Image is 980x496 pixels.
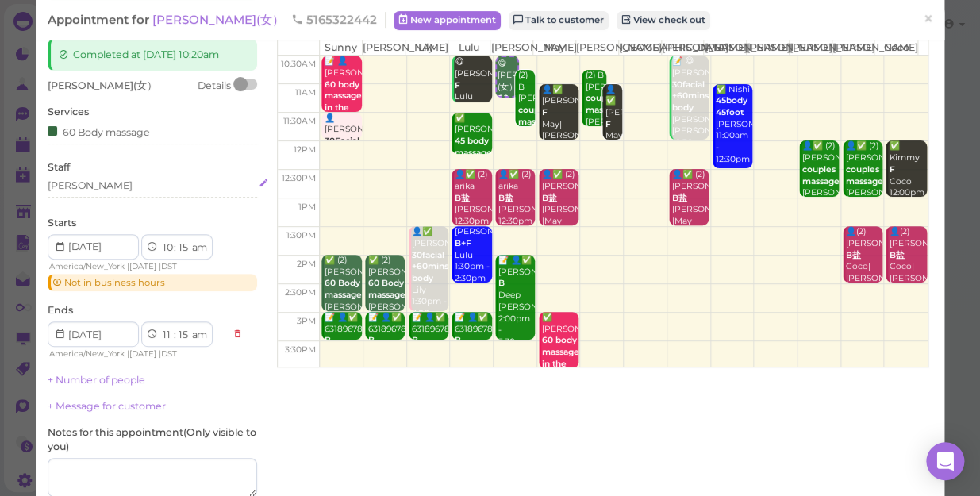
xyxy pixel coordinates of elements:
span: 10:30am [281,59,316,69]
b: 60 Body massage [498,93,535,126]
div: [PERSON_NAME] Lulu 1:30pm - 2:30pm [454,226,491,284]
div: Completed at [DATE] 10:20am [48,39,257,71]
div: ✅ (2) [PERSON_NAME] [PERSON_NAME]|Sunny 2:00pm - 3:00pm [367,255,405,348]
div: ✅ Nishi [PERSON_NAME] 11:00am - 12:30pm [715,84,752,166]
span: DST [161,348,177,359]
span: 1pm [298,202,316,212]
div: 📝 👤✅ [PERSON_NAME] Deep [PERSON_NAME] 2:00pm - 3:30pm [498,255,535,348]
b: 60 Body massage [368,278,405,300]
div: 👤(2) [PERSON_NAME] Coco|[PERSON_NAME] 1:30pm - 2:30pm [845,226,882,308]
b: 30facial +60mins body [672,79,709,113]
b: B盐 [542,193,557,203]
th: [PERSON_NAME] [575,40,618,55]
span: [DATE] [129,348,156,359]
a: + Message for customer [48,400,166,412]
th: Coco [874,40,917,55]
th: [PERSON_NAME] [832,40,874,55]
label: Services [48,105,89,119]
b: B+F [455,238,471,248]
th: May [533,40,576,55]
b: B [455,335,461,345]
label: Starts [48,216,76,230]
div: 📝 👤[PERSON_NAME] [DEMOGRAPHIC_DATA], Sunny 10:30am - 11:30am [324,56,361,184]
div: Details [198,79,231,93]
div: 👤✅ (2) [PERSON_NAME] [PERSON_NAME]|[PERSON_NAME] 12:00pm - 1:00pm [801,140,839,234]
div: ✅ [PERSON_NAME] May 3:00pm - 4:00pm [541,312,578,429]
div: 👤✅ (2) [PERSON_NAME] [PERSON_NAME]|[PERSON_NAME] 12:00pm - 1:00pm [845,140,882,234]
div: 😋 [PERSON_NAME] Lulu 10:20am - 11:20am [454,56,491,138]
label: Ends [48,303,73,317]
div: (2) B [PERSON_NAME] [PERSON_NAME]|[PERSON_NAME] 10:45am - 11:45am [584,70,605,175]
div: ✅ (2) [PERSON_NAME] [PERSON_NAME]|Sunny 2:00pm - 3:00pm [324,255,361,348]
a: + Number of people [48,374,145,386]
a: Talk to customer [509,11,609,30]
div: 👤✅ (2) [PERSON_NAME] [PERSON_NAME] |May 12:30pm - 1:30pm [541,169,578,251]
b: F [605,119,611,129]
b: 45 body massage [455,136,492,158]
div: 📝 👤✅ 6318967894 挨着 [PERSON_NAME]|[PERSON_NAME]|Lulu|Sunny 3:00pm - 3:30pm [324,312,361,417]
b: 30Facial [325,136,359,146]
b: B [498,278,505,288]
b: F [542,107,548,117]
span: 2:30pm [285,287,316,298]
span: [DATE] [129,261,156,271]
b: couples massage [846,164,883,186]
div: 👤✅ (2) arika [PERSON_NAME]|Lulu 12:30pm - 1:30pm [498,169,535,239]
div: 😋 [PERSON_NAME](女） [PERSON_NAME] 10:15am - 11:15am [497,58,517,175]
div: | | [48,260,225,274]
b: B盐 [455,193,470,203]
th: Lulu [448,40,490,55]
th: [PERSON_NAME] [661,40,704,55]
div: 📝 👤✅ 6318967894 挨着 [PERSON_NAME]|[PERSON_NAME]|Lulu|Sunny 3:00pm - 3:30pm [411,312,448,417]
b: 45body 45foot [716,95,747,117]
div: 👤(2) [PERSON_NAME] Coco|[PERSON_NAME] 1:30pm - 2:30pm [888,226,926,308]
b: 60 body massage in the cave [325,79,362,125]
div: 60 Body massage [48,123,150,140]
b: 60 Body massage [325,278,362,300]
b: F [889,164,894,175]
div: 👤✅ (2) arika [PERSON_NAME]|Lulu 12:30pm - 1:30pm [454,169,491,239]
b: F [455,80,460,90]
th: [PERSON_NAME] [490,40,533,55]
b: B盐 [498,193,513,203]
div: 👤✅ [PERSON_NAME] May|[PERSON_NAME] 11:00am - 12:00pm [605,84,622,189]
b: B [368,335,375,345]
div: Not in business hours [48,274,257,291]
span: 2pm [297,259,316,269]
div: 📝 😋 [PERSON_NAME] [PERSON_NAME] [PERSON_NAME] 10:30am - 12:00pm [671,56,709,172]
th: Lily [405,40,448,55]
b: B [412,335,418,345]
div: Appointment for [48,12,386,28]
div: 👤✅ [PERSON_NAME] Lily 1:30pm - 3:00pm [411,226,448,320]
th: [PERSON_NAME] [789,40,832,55]
a: View check out [617,11,710,30]
a: [PERSON_NAME](女） [152,12,287,27]
b: B盐 [846,250,861,260]
div: 👤[PERSON_NAME] Sunny 11:30am - 12:00pm [324,113,361,194]
label: Notes for this appointment ( Only visible to you ) [48,425,257,454]
div: 📝 👤✅ 6318967894 挨着 [PERSON_NAME]|[PERSON_NAME]|Lulu|Sunny 3:00pm - 3:30pm [454,312,491,417]
span: 3:30pm [285,344,316,355]
b: couples massage [585,93,622,115]
div: ✅ [PERSON_NAME] Lulu 11:30am - 12:15pm [454,113,491,206]
b: 30facial +60mins body [412,250,448,283]
b: B [325,335,331,345]
div: (2) B [PERSON_NAME] [PERSON_NAME]|[PERSON_NAME] 10:45am - 11:45am [517,70,535,186]
span: × [923,8,933,30]
span: 3pm [297,316,316,326]
span: 12pm [294,144,316,155]
th: [PERSON_NAME] [704,40,747,55]
b: B盐 [672,193,687,203]
b: couples massage [518,105,555,127]
div: ✅ Kimmy Coco 12:00pm - 1:00pm [888,140,926,210]
div: 👤✅ [PERSON_NAME] May|[PERSON_NAME] 11:00am - 12:00pm [541,84,578,178]
span: DST [161,261,177,271]
div: | | [48,347,225,361]
b: 60 body massage in the cave [542,335,579,380]
span: 1:30pm [286,230,316,240]
th: [PERSON_NAME] [747,40,790,55]
span: 5165322442 [291,12,377,27]
span: 11am [295,87,316,98]
span: [PERSON_NAME](女） [48,79,157,91]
